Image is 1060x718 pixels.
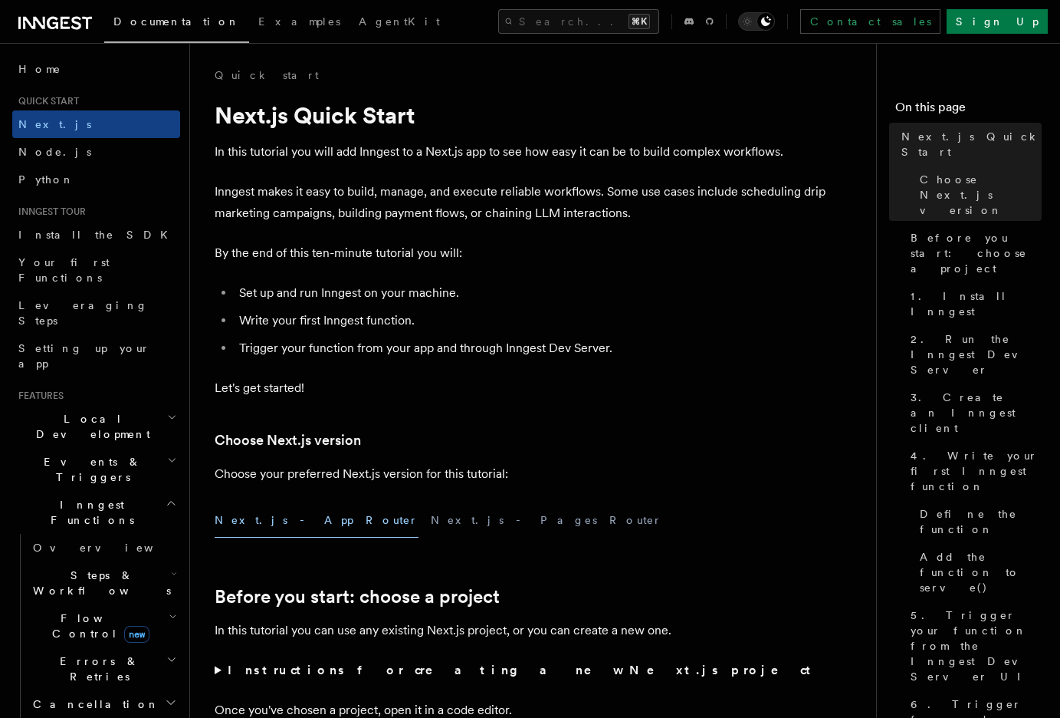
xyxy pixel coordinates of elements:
h1: Next.js Quick Start [215,101,828,129]
a: 4. Write your first Inngest function [904,442,1042,500]
a: Add the function to serve() [914,543,1042,601]
a: Your first Functions [12,249,180,291]
a: Overview [27,534,180,562]
span: Examples [258,15,340,28]
span: Add the function to serve() [920,549,1042,595]
span: AgentKit [359,15,440,28]
button: Next.js - Pages Router [431,503,662,538]
li: Set up and run Inngest on your machine. [235,282,828,304]
span: Node.js [18,146,91,158]
span: Before you start: choose a project [911,230,1042,276]
p: Choose your preferred Next.js version for this tutorial: [215,463,828,485]
a: Examples [249,5,350,41]
li: Trigger your function from your app and through Inngest Dev Server. [235,338,828,359]
span: Inngest tour [12,206,86,218]
a: 1. Install Inngest [904,282,1042,325]
a: Setting up your app [12,334,180,377]
a: AgentKit [350,5,449,41]
span: Inngest Functions [12,497,166,528]
span: 5. Trigger your function from the Inngest Dev Server UI [911,608,1042,684]
li: Write your first Inngest function. [235,310,828,331]
span: Choose Next.js version [920,172,1042,218]
a: Define the function [914,500,1042,543]
p: By the end of this ten-minute tutorial you will: [215,242,828,264]
span: Quick start [12,95,79,107]
span: Setting up your app [18,342,150,370]
button: Errors & Retries [27,647,180,690]
span: Leveraging Steps [18,299,148,327]
span: Cancellation [27,697,159,712]
span: Home [18,61,61,77]
span: Flow Control [27,611,169,641]
span: Define the function [920,506,1042,537]
span: Next.js [18,118,91,130]
a: Home [12,55,180,83]
a: 3. Create an Inngest client [904,384,1042,442]
a: Choose Next.js version [914,166,1042,224]
span: Overview [33,542,191,554]
a: Next.js [12,110,180,138]
a: Next.js Quick Start [895,123,1042,166]
span: Next.js Quick Start [901,129,1042,160]
span: Documentation [113,15,240,28]
a: Leveraging Steps [12,291,180,334]
button: Inngest Functions [12,491,180,534]
a: Python [12,166,180,193]
button: Next.js - App Router [215,503,418,538]
span: Local Development [12,411,167,442]
button: Toggle dark mode [738,12,775,31]
a: Sign Up [947,9,1048,34]
summary: Instructions for creating a new Next.js project [215,660,828,681]
span: Events & Triggers [12,454,167,485]
button: Flow Controlnew [27,604,180,647]
span: 3. Create an Inngest client [911,390,1042,436]
h4: On this page [895,98,1042,123]
a: Contact sales [800,9,940,34]
span: Install the SDK [18,229,177,241]
kbd: ⌘K [628,14,650,29]
span: 2. Run the Inngest Dev Server [911,331,1042,377]
button: Cancellation [27,690,180,718]
span: Python [18,173,74,186]
button: Local Development [12,405,180,448]
a: Documentation [104,5,249,43]
a: Quick start [215,68,319,83]
span: 4. Write your first Inngest function [911,448,1042,494]
span: Errors & Retries [27,654,166,684]
p: In this tutorial you will add Inngest to a Next.js app to see how easy it can be to build complex... [215,141,828,163]
span: Your first Functions [18,256,110,284]
button: Steps & Workflows [27,562,180,604]
span: Steps & Workflows [27,568,171,598]
button: Search...⌘K [498,9,659,34]
a: Node.js [12,138,180,166]
span: new [124,626,149,643]
a: Install the SDK [12,221,180,249]
a: Before you start: choose a project [215,586,500,608]
p: Inngest makes it easy to build, manage, and execute reliable workflows. Some use cases include sc... [215,181,828,224]
a: Before you start: choose a project [904,224,1042,282]
a: 5. Trigger your function from the Inngest Dev Server UI [904,601,1042,690]
strong: Instructions for creating a new Next.js project [228,663,817,677]
span: Features [12,390,64,402]
button: Events & Triggers [12,448,180,491]
a: Choose Next.js version [215,430,361,451]
p: In this tutorial you can use any existing Next.js project, or you can create a new one. [215,620,828,641]
a: 2. Run the Inngest Dev Server [904,325,1042,384]
span: 1. Install Inngest [911,288,1042,319]
p: Let's get started! [215,377,828,399]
